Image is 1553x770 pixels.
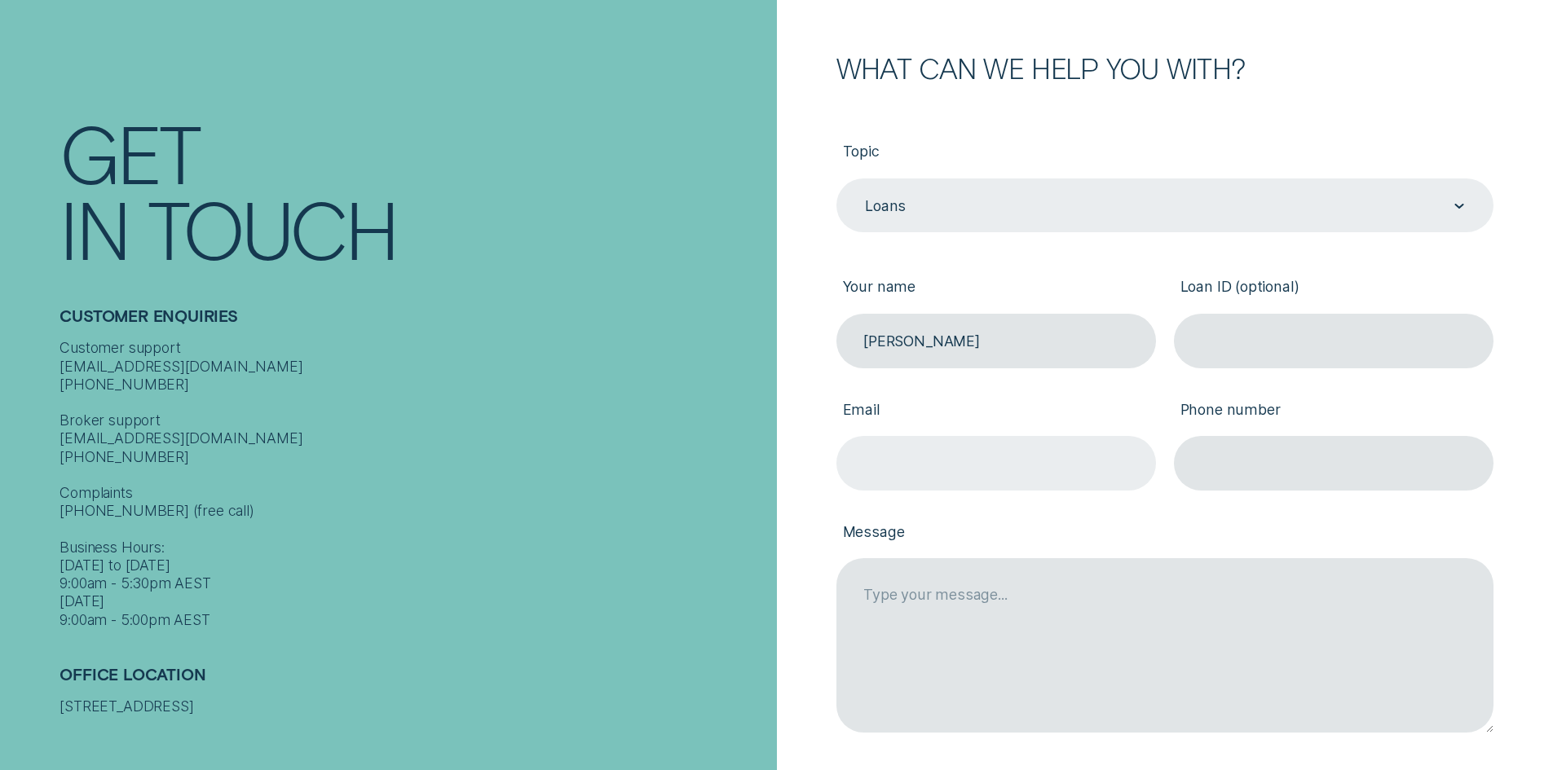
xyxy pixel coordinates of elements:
[1174,264,1493,314] label: Loan ID (optional)
[836,55,1493,81] h2: What can we help you with?
[60,114,199,190] div: Get
[836,508,1493,558] label: Message
[836,264,1156,314] label: Your name
[836,128,1493,178] label: Topic
[60,339,767,629] div: Customer support [EMAIL_ADDRESS][DOMAIN_NAME] [PHONE_NUMBER] Broker support [EMAIL_ADDRESS][DOMAI...
[1174,386,1493,436] label: Phone number
[60,306,767,339] h2: Customer Enquiries
[60,190,128,266] div: In
[60,697,767,715] div: [STREET_ADDRESS]
[60,665,767,697] h2: Office Location
[148,190,397,266] div: Touch
[836,386,1156,436] label: Email
[865,197,906,215] div: Loans
[60,114,767,266] h1: Get In Touch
